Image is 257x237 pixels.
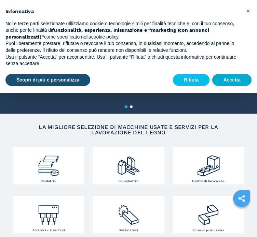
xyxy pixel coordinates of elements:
img: centro_di_lavoro_cnc_2.png [197,149,220,178]
button: 2 [130,105,133,108]
a: Bordatrici [13,147,84,184]
a: Centro di lavoro cnc [173,147,244,184]
h3: Sezionatrici [119,229,138,232]
p: Noi e terze parti selezionate utilizziamo cookie o tecnologie simili per finalità tecniche e, con... [5,20,241,41]
img: foratrici_inseritrici_2.png [37,198,60,227]
button: Accetta [212,74,252,86]
p: Puoi liberamente prestare, rifiutare o revocare il tuo consenso, in qualsiasi momento, accedendo ... [5,40,241,54]
h2: LA MIGLIORE SELEZIONE DI MACCHINE USATE E SERVIZI PER LA LAVORAZIONE DEL LEGNO [21,124,236,135]
h3: Centro di lavoro cnc [192,180,225,183]
img: sezionatrici_2.png [117,198,140,227]
img: linee_di_produzione_2.png [197,198,220,227]
h3: Bordatrici [41,180,56,183]
h3: Foratrici - inseritrici [32,229,65,232]
button: Chiudi questa informativa [243,5,254,16]
button: Rifiuta [173,74,210,86]
button: Scopri di più e personalizza [5,74,90,86]
a: cookie policy [91,34,118,40]
strong: funzionalità, esperienza, misurazione e “marketing (con annunci personalizzati)” [5,27,209,40]
p: Usa il pulsante “Accetta” per acconsentire. Usa il pulsante “Rifiuta” o chiudi questa informativa... [5,54,241,67]
h3: Linee di produzione [193,229,224,232]
iframe: Chat [228,206,252,232]
a: Sezionatrici [93,196,164,234]
a: Squadratrici [93,147,164,184]
h2: Informativa [5,8,241,15]
a: Foratrici - inseritrici [13,196,84,234]
img: bordatrici_1.png [37,149,60,178]
span: × [246,7,250,15]
h3: Squadratrici [119,180,138,183]
a: Linee di produzione [173,196,244,234]
img: squadratrici_2.png [117,149,140,178]
a: sharethis [233,190,250,207]
button: 1 [125,105,127,108]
